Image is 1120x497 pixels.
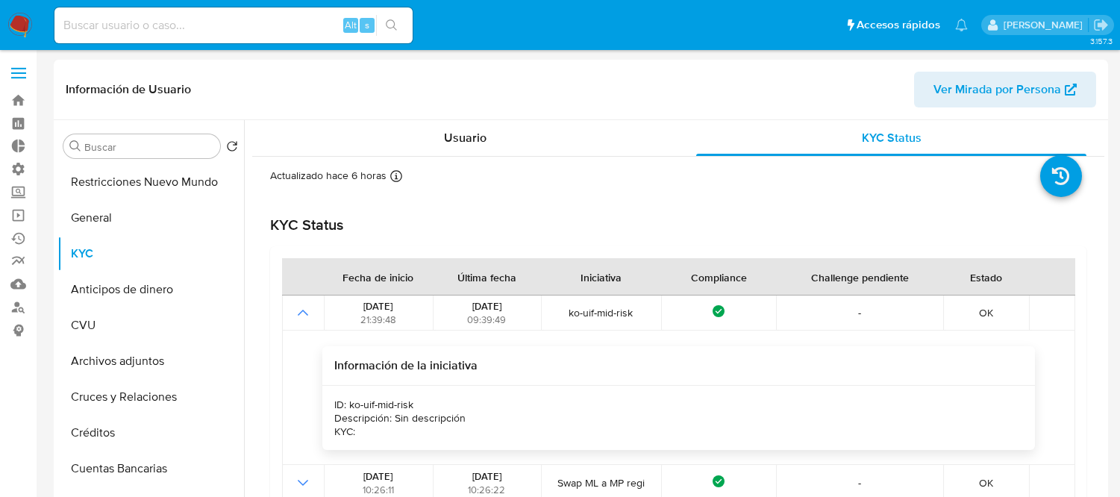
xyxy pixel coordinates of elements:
[862,129,922,146] span: KYC Status
[226,140,238,157] button: Volver al orden por defecto
[345,18,357,32] span: Alt
[365,18,369,32] span: s
[54,16,413,35] input: Buscar usuario o caso...
[955,19,968,31] a: Notificaciones
[57,272,244,307] button: Anticipos de dinero
[57,200,244,236] button: General
[57,236,244,272] button: KYC
[57,415,244,451] button: Créditos
[57,164,244,200] button: Restricciones Nuevo Mundo
[270,169,387,183] p: Actualizado hace 6 horas
[57,451,244,487] button: Cuentas Bancarias
[914,72,1096,107] button: Ver Mirada por Persona
[857,17,940,33] span: Accesos rápidos
[66,82,191,97] h1: Información de Usuario
[57,307,244,343] button: CVU
[69,140,81,152] button: Buscar
[84,140,214,154] input: Buscar
[1004,18,1088,32] p: zoe.breuer@mercadolibre.com
[376,15,407,36] button: search-icon
[1093,17,1109,33] a: Salir
[933,72,1061,107] span: Ver Mirada por Persona
[57,379,244,415] button: Cruces y Relaciones
[57,343,244,379] button: Archivos adjuntos
[444,129,487,146] span: Usuario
